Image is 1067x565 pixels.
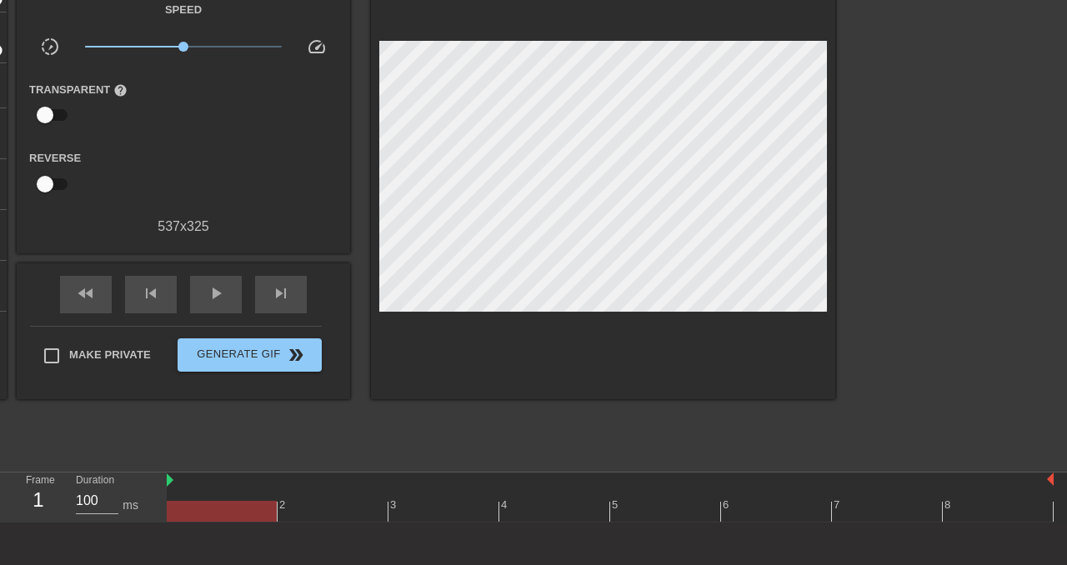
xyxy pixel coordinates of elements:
label: Transparent [29,82,128,98]
div: ms [123,497,138,514]
span: play_arrow [206,283,226,303]
img: bound-end.png [1047,472,1054,486]
span: slow_motion_video [40,37,60,57]
div: 2 [279,497,288,513]
span: skip_next [271,283,291,303]
label: Speed [165,2,202,18]
label: Reverse [29,150,81,167]
div: 1 [26,485,51,515]
div: 6 [723,497,732,513]
div: 8 [944,497,954,513]
span: Make Private [69,347,151,363]
span: fast_rewind [76,283,96,303]
div: 4 [501,497,510,513]
div: 5 [612,497,621,513]
div: 7 [834,497,843,513]
span: speed [307,37,327,57]
span: skip_previous [141,283,161,303]
button: Generate Gif [178,338,322,372]
div: Frame [13,472,63,521]
span: double_arrow [286,345,306,365]
div: 537 x 325 [17,217,350,237]
div: 3 [390,497,399,513]
label: Duration [76,476,114,486]
span: help [113,83,128,97]
span: Generate Gif [184,345,315,365]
